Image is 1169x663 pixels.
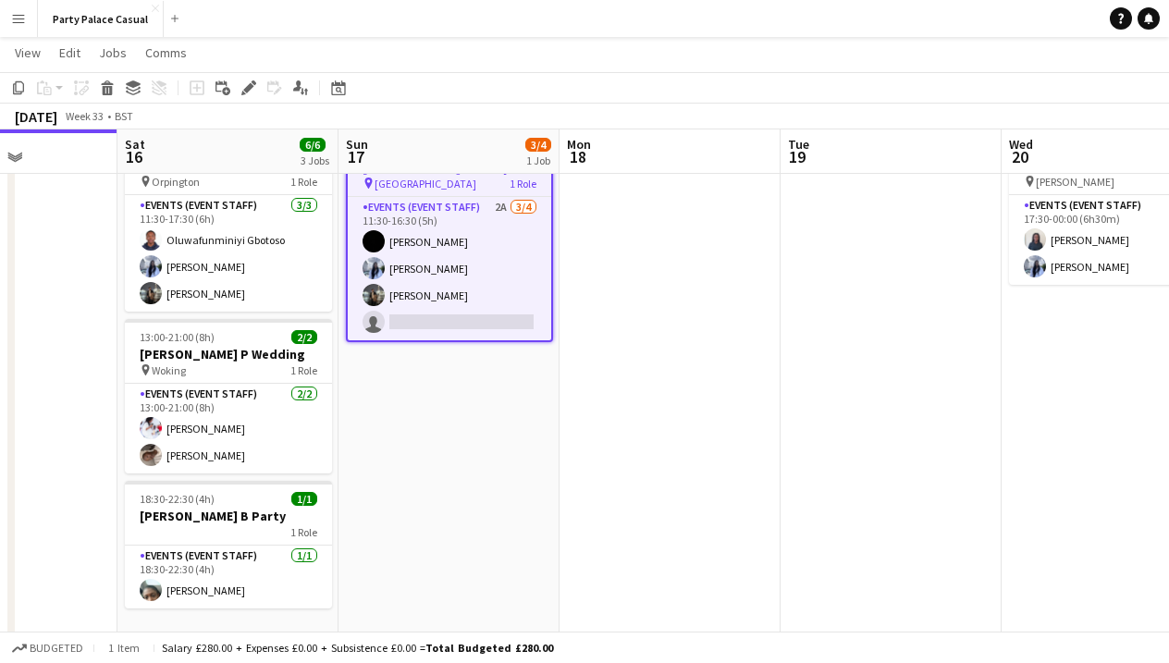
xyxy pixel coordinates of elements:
div: BST [115,109,133,123]
span: 18:30-22:30 (4h) [140,492,215,506]
span: 19 [785,146,809,167]
app-job-card: 11:30-16:30 (5h)3/4[PERSON_NAME] G Party [GEOGRAPHIC_DATA]1 RoleEvents (Event Staff)2A3/411:30-16... [346,130,553,342]
span: Tue [788,136,809,153]
span: 13:00-21:00 (8h) [140,330,215,344]
span: Sun [346,136,368,153]
span: Orpington [152,175,200,189]
span: 1/1 [291,492,317,506]
span: 20 [1006,146,1033,167]
span: 1 Role [290,363,317,377]
span: 1 Role [290,175,317,189]
span: 3/4 [525,138,551,152]
button: Budgeted [9,638,86,658]
span: 16 [122,146,145,167]
app-job-card: 13:00-21:00 (8h)2/2[PERSON_NAME] P Wedding Woking1 RoleEvents (Event Staff)2/213:00-21:00 (8h)[PE... [125,319,332,473]
a: View [7,41,48,65]
span: 18 [564,146,591,167]
span: Wed [1009,136,1033,153]
app-job-card: 18:30-22:30 (4h)1/1[PERSON_NAME] B Party1 RoleEvents (Event Staff)1/118:30-22:30 (4h)[PERSON_NAME] [125,481,332,608]
span: Sat [125,136,145,153]
div: [DATE] [15,107,57,126]
span: [PERSON_NAME] [1036,175,1114,189]
div: 3 Jobs [301,153,329,167]
app-job-card: 11:30-17:30 (6h)3/3[PERSON_NAME] Q Wedding Orpington1 RoleEvents (Event Staff)3/311:30-17:30 (6h)... [125,130,332,312]
span: 2/2 [291,330,317,344]
span: Comms [145,44,187,61]
span: 17 [343,146,368,167]
app-card-role: Events (Event Staff)1/118:30-22:30 (4h)[PERSON_NAME] [125,546,332,608]
span: 1 item [102,641,146,655]
span: 1 Role [290,525,317,539]
span: 1 Role [510,177,536,190]
span: 6/6 [300,138,326,152]
span: Mon [567,136,591,153]
span: Budgeted [30,642,83,655]
button: Party Palace Casual [38,1,164,37]
div: Salary £280.00 + Expenses £0.00 + Subsistence £0.00 = [162,641,553,655]
a: Edit [52,41,88,65]
app-card-role: Events (Event Staff)3/311:30-17:30 (6h)Oluwafunminiyi Gbotoso[PERSON_NAME][PERSON_NAME] [125,195,332,312]
span: Total Budgeted £280.00 [425,641,553,655]
h3: [PERSON_NAME] P Wedding [125,346,332,362]
span: Edit [59,44,80,61]
span: [GEOGRAPHIC_DATA] [375,177,476,190]
a: Comms [138,41,194,65]
app-card-role: Events (Event Staff)2/213:00-21:00 (8h)[PERSON_NAME][PERSON_NAME] [125,384,332,473]
div: 1 Job [526,153,550,167]
a: Jobs [92,41,134,65]
app-card-role: Events (Event Staff)2A3/411:30-16:30 (5h)[PERSON_NAME][PERSON_NAME][PERSON_NAME] [348,197,551,340]
h3: [PERSON_NAME] B Party [125,508,332,524]
span: Woking [152,363,186,377]
span: Week 33 [61,109,107,123]
span: Jobs [99,44,127,61]
span: View [15,44,41,61]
